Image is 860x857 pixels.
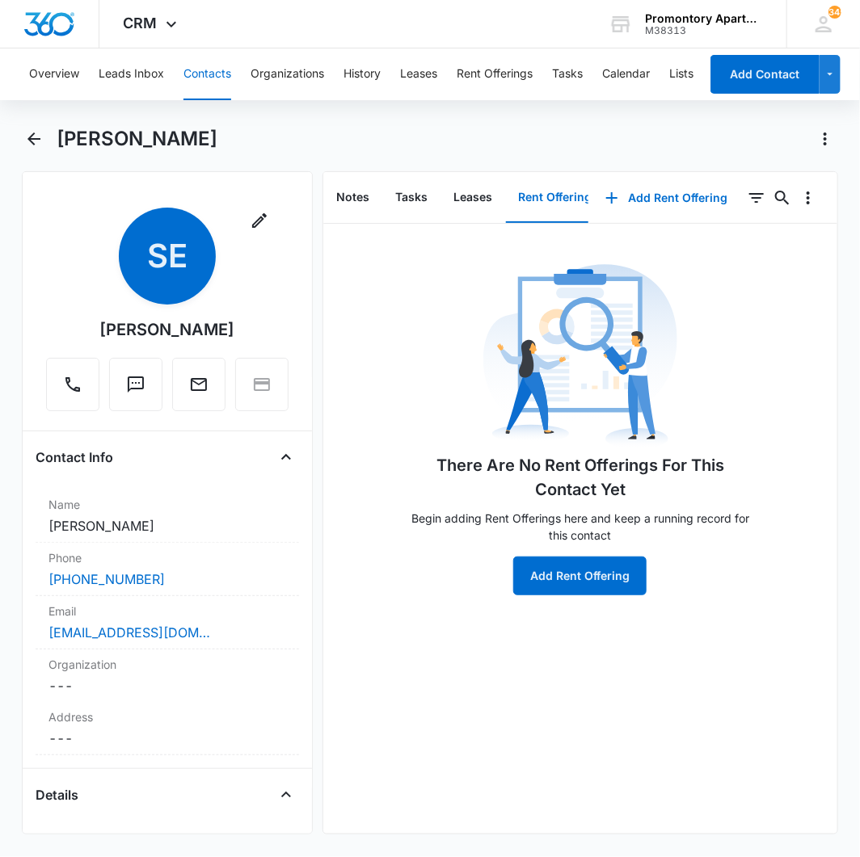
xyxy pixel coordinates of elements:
button: Leases [400,48,437,100]
h1: [PERSON_NAME] [57,127,218,151]
a: Text [109,383,162,397]
div: Name[PERSON_NAME] [36,489,299,543]
label: Organization [48,656,286,673]
a: [PHONE_NUMBER] [48,569,165,589]
button: Rent Offerings [506,173,612,223]
a: Email [172,383,226,397]
label: Name [48,496,286,513]
button: Contacts [183,48,231,100]
button: Overview [29,48,79,100]
button: Close [273,782,299,808]
button: Tasks [383,173,441,223]
div: Address--- [36,702,299,755]
button: Actions [812,126,838,152]
button: Organizations [251,48,324,100]
h4: Contact Info [36,447,113,467]
dd: --- [48,729,286,748]
button: Leads Inbox [99,48,164,100]
button: Notes [324,173,383,223]
button: History [344,48,381,100]
button: Add Contact [710,55,820,94]
div: Phone[PHONE_NUMBER] [36,543,299,596]
img: No Data [483,259,677,453]
button: Close [273,444,299,470]
dd: [PERSON_NAME] [48,516,286,536]
label: Phone [48,549,286,566]
div: notifications count [828,6,841,19]
button: Calendar [602,48,650,100]
label: Email [48,603,286,620]
span: 345 [828,6,841,19]
button: Filters [744,185,769,211]
div: account name [645,12,763,25]
label: Address [48,708,286,725]
button: Tasks [552,48,583,100]
button: Rent Offerings [457,48,533,100]
button: Search... [769,185,795,211]
button: Leases [441,173,506,223]
h4: Details [36,785,78,804]
button: Back [22,126,47,152]
div: [PERSON_NAME] [99,317,234,342]
span: CRM [124,15,158,32]
a: Call [46,383,99,397]
button: Add Rent Offering [513,557,647,595]
button: Overflow Menu [795,185,821,211]
a: [EMAIL_ADDRESS][DOMAIN_NAME] [48,623,210,642]
button: Email [172,358,226,411]
button: Add Rent Offering [589,179,744,217]
button: Text [109,358,162,411]
p: Begin adding Rent Offerings here and keep a running record for this contact [411,510,750,544]
button: Call [46,358,99,411]
div: account id [645,25,763,36]
button: Lists [669,48,693,100]
span: SE [119,208,216,305]
h1: There Are No Rent Offerings For This Contact Yet [411,453,750,502]
div: Email[EMAIL_ADDRESS][DOMAIN_NAME] [36,596,299,649]
div: Organization--- [36,649,299,702]
dd: --- [48,676,286,695]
